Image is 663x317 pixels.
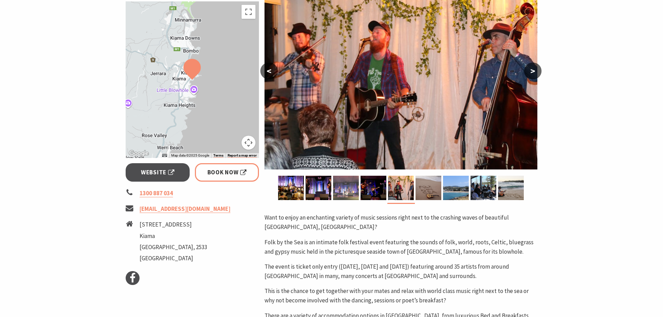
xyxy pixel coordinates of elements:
[140,205,230,213] a: [EMAIL_ADDRESS][DOMAIN_NAME]
[443,176,469,200] img: KIAMA FOLK by the SEA
[306,176,331,200] img: Showground Pavilion
[524,63,542,79] button: >
[141,168,174,177] span: Website
[140,243,207,252] li: [GEOGRAPHIC_DATA], 2533
[140,189,173,197] a: 1300 887 034
[498,176,524,200] img: KIAMA FOLK by the SEA
[361,176,386,200] img: Showground Pavilion
[471,176,496,200] img: KIAMA FOLK by the SEA
[265,238,537,256] p: Folk by the Sea is an intimate folk festival event featuring the sounds of folk, world, roots, Ce...
[242,136,255,150] button: Map camera controls
[260,63,278,79] button: <
[228,153,257,158] a: Report a map error
[242,5,255,19] button: Toggle fullscreen view
[278,176,304,200] img: Folk by the Sea - Showground Pavilion
[140,254,207,263] li: [GEOGRAPHIC_DATA]
[213,153,223,158] a: Terms (opens in new tab)
[388,176,414,200] img: Showground Pavilion
[127,149,150,158] a: Open this area in Google Maps (opens a new window)
[140,231,207,241] li: Kiama
[416,176,441,200] img: KIAMA FOLK by the SEA
[126,163,190,182] a: Website
[162,153,167,158] button: Keyboard shortcuts
[265,213,537,232] p: Want to enjoy an enchanting variety of music sessions right next to the crashing waves of beautif...
[171,153,209,157] span: Map data ©2025 Google
[140,220,207,229] li: [STREET_ADDRESS]
[265,286,537,305] p: This is the chance to get together with your mates and relax with world class music right next to...
[195,163,259,182] a: Book Now
[333,176,359,200] img: Showground Pavilion
[127,149,150,158] img: Google
[265,262,537,281] p: The event is ticket only entry ([DATE], [DATE] and [DATE]) featuring around 35 artists from aroun...
[207,168,247,177] span: Book Now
